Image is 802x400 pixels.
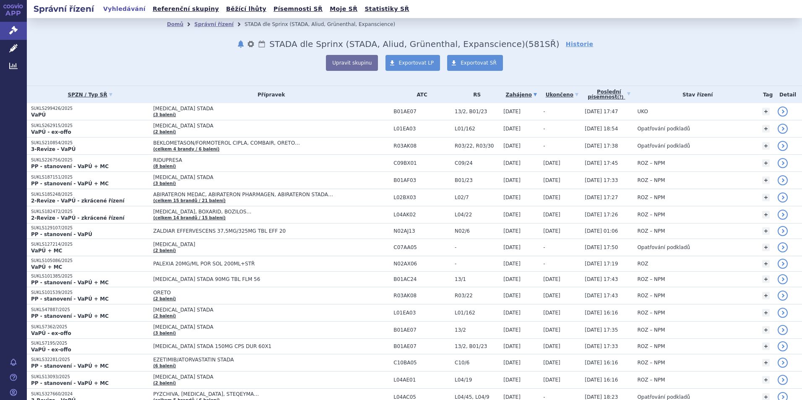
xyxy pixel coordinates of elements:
[271,3,325,15] a: Písemnosti SŘ
[31,215,125,221] strong: 2-Revize - VaPÚ - zkrácené řízení
[393,244,450,250] span: C07AA05
[31,242,149,247] p: SUKLS127214/2025
[153,209,363,215] span: [MEDICAL_DATA], BOXARID, BOZILOS…
[637,195,665,200] span: ROZ – NPM
[585,195,618,200] span: [DATE] 17:27
[31,374,149,380] p: SUKLS13093/2025
[385,55,440,71] a: Exportovat LP
[393,394,450,400] span: L04AC05
[393,276,450,282] span: B01AC24
[762,211,770,218] a: +
[153,296,176,301] a: (2 balení)
[450,86,499,103] th: RS
[778,210,788,220] a: detail
[31,192,149,197] p: SUKLS185248/2025
[543,377,560,383] span: [DATE]
[543,293,560,299] span: [DATE]
[529,39,545,49] span: 581
[543,310,560,316] span: [DATE]
[637,228,665,234] span: ROZ – NPM
[762,194,770,201] a: +
[31,347,71,353] strong: VaPÚ - ex-offo
[393,109,450,114] span: B01AE07
[503,310,521,316] span: [DATE]
[585,143,618,149] span: [DATE] 17:38
[224,3,269,15] a: Běžící lhůty
[543,212,560,218] span: [DATE]
[543,160,560,166] span: [DATE]
[153,147,219,151] a: (celkem 4 brandy / 6 balení)
[393,343,450,349] span: B01AE07
[167,21,183,27] a: Domů
[503,360,521,366] span: [DATE]
[637,160,665,166] span: ROZ – NPM
[461,60,497,66] span: Exportovat SŘ
[778,375,788,385] a: detail
[503,293,521,299] span: [DATE]
[637,109,648,114] span: UKO
[31,106,149,112] p: SUKLS299426/2025
[637,126,690,132] span: Opatřování podkladů
[585,360,618,366] span: [DATE] 16:16
[503,377,521,383] span: [DATE]
[455,212,499,218] span: L04/22
[585,394,618,400] span: [DATE] 18:23
[245,18,406,31] li: STADA dle Sprinx (STADA, Aliud, Grünenthal, Expanscience)
[758,86,773,103] th: Tag
[153,140,363,146] span: BEKLOMETASON/FORMOTEROL CIPLA, COMBAIR, ORETO…
[393,228,450,234] span: N02AJ13
[585,109,618,114] span: [DATE] 17:47
[393,261,450,267] span: N02AX06
[778,175,788,185] a: detail
[31,198,125,204] strong: 2-Revize - VaPÚ - zkrácené řízení
[153,181,176,186] a: (3 balení)
[153,248,176,253] a: (2 balení)
[31,290,149,296] p: SUKLS101539/2025
[566,40,594,48] a: Historie
[31,258,149,264] p: SUKLS105086/2025
[585,212,618,218] span: [DATE] 17:26
[762,125,770,132] a: +
[455,177,499,183] span: B01/23
[153,343,363,349] span: [MEDICAL_DATA] STADA 150MG CPS DUR 60X1
[31,209,149,215] p: SUKLS182472/2025
[585,86,633,103] a: Poslednípísemnost(?)
[543,394,545,400] span: -
[503,343,521,349] span: [DATE]
[543,244,545,250] span: -
[153,261,363,267] span: PALEXIA 20MG/ML POR SOL 200ML+STŘ
[455,327,499,333] span: 13/2
[762,244,770,251] a: +
[543,360,560,366] span: [DATE]
[31,225,149,231] p: SUKLS129107/2025
[153,381,176,385] a: (2 balení)
[762,343,770,350] a: +
[326,55,378,71] button: Upravit skupinu
[503,143,521,149] span: [DATE]
[503,160,521,166] span: [DATE]
[637,310,665,316] span: ROZ – NPM
[150,3,221,15] a: Referenční skupiny
[149,86,389,103] th: Přípravek
[31,330,71,336] strong: VaPÚ - ex-offo
[503,177,521,183] span: [DATE]
[778,291,788,301] a: detail
[31,248,62,254] strong: VaPÚ + MC
[637,276,665,282] span: ROZ – NPM
[503,261,521,267] span: [DATE]
[585,310,618,316] span: [DATE] 16:16
[503,126,521,132] span: [DATE]
[31,340,149,346] p: SUKLS7195/2025
[153,174,363,180] span: [MEDICAL_DATA] STADA
[31,273,149,279] p: SUKLS101385/2025
[393,293,450,299] span: R03AK08
[762,359,770,366] a: +
[455,109,499,114] span: 13/2, B01/23
[585,177,618,183] span: [DATE] 17:33
[503,244,521,250] span: [DATE]
[393,212,450,218] span: L04AK02
[585,126,618,132] span: [DATE] 18:54
[762,309,770,317] a: +
[503,195,521,200] span: [DATE]
[503,276,521,282] span: [DATE]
